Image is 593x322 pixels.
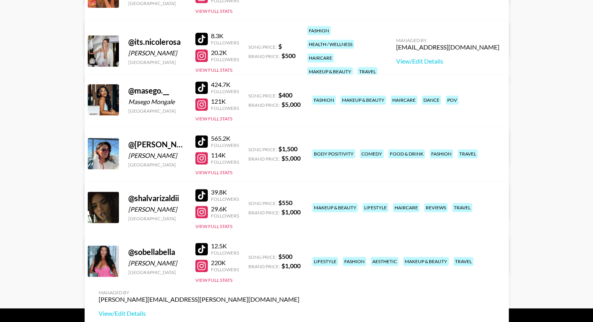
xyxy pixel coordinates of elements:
[195,170,232,175] button: View Full Stats
[195,277,232,283] button: View Full Stats
[278,91,292,99] strong: $ 400
[211,81,239,88] div: 424.7K
[128,162,186,168] div: [GEOGRAPHIC_DATA]
[422,96,441,104] div: dance
[312,149,355,158] div: body positivity
[248,93,277,99] span: Song Price:
[312,96,336,104] div: fashion
[211,88,239,94] div: Followers
[248,156,280,162] span: Brand Price:
[248,44,277,50] span: Song Price:
[128,98,186,106] div: Masego Mongale
[128,247,186,257] div: @ sobellabella
[128,269,186,275] div: [GEOGRAPHIC_DATA]
[128,216,186,221] div: [GEOGRAPHIC_DATA]
[195,67,232,73] button: View Full Stats
[211,151,239,159] div: 114K
[128,49,186,57] div: [PERSON_NAME]
[211,196,239,202] div: Followers
[99,295,299,303] div: [PERSON_NAME][EMAIL_ADDRESS][PERSON_NAME][DOMAIN_NAME]
[248,102,280,108] span: Brand Price:
[278,253,292,260] strong: $ 500
[396,37,499,43] div: Managed By
[128,0,186,6] div: [GEOGRAPHIC_DATA]
[128,205,186,213] div: [PERSON_NAME]
[211,188,239,196] div: 39.8K
[211,105,239,111] div: Followers
[396,57,499,65] a: View/Edit Details
[211,40,239,46] div: Followers
[128,140,186,149] div: @ [PERSON_NAME].mackenzlee
[128,108,186,114] div: [GEOGRAPHIC_DATA]
[307,26,331,35] div: fashion
[343,257,366,266] div: fashion
[307,40,354,49] div: health / wellness
[211,49,239,57] div: 20.2K
[248,200,277,206] span: Song Price:
[128,259,186,267] div: [PERSON_NAME]
[211,134,239,142] div: 565.2K
[278,199,292,206] strong: $ 550
[307,67,353,76] div: makeup & beauty
[195,223,232,229] button: View Full Stats
[281,154,301,162] strong: $ 5,000
[211,97,239,105] div: 121K
[248,264,280,269] span: Brand Price:
[211,57,239,62] div: Followers
[312,257,338,266] div: lifestyle
[403,257,449,266] div: makeup & beauty
[248,147,277,152] span: Song Price:
[195,116,232,122] button: View Full Stats
[430,149,453,158] div: fashion
[99,290,299,295] div: Managed By
[453,257,473,266] div: travel
[360,149,384,158] div: comedy
[307,53,334,62] div: haircare
[128,152,186,159] div: [PERSON_NAME]
[281,208,301,216] strong: $ 1,000
[211,32,239,40] div: 8.3K
[281,101,301,108] strong: $ 5,000
[211,250,239,256] div: Followers
[278,42,282,50] strong: $
[128,193,186,203] div: @ shalvarizaldii
[211,213,239,219] div: Followers
[358,67,377,76] div: travel
[128,86,186,96] div: @ masego.__
[340,96,386,104] div: makeup & beauty
[211,242,239,250] div: 12.5K
[458,149,478,158] div: travel
[281,262,301,269] strong: $ 1,000
[446,96,458,104] div: pov
[99,310,299,317] a: View/Edit Details
[248,254,277,260] span: Song Price:
[128,37,186,47] div: @ its.nicolerosa
[211,267,239,272] div: Followers
[128,59,186,65] div: [GEOGRAPHIC_DATA]
[211,142,239,148] div: Followers
[452,203,472,212] div: travel
[281,52,296,59] strong: $ 500
[388,149,425,158] div: food & drink
[211,205,239,213] div: 29.6K
[211,159,239,165] div: Followers
[278,145,297,152] strong: $ 1,500
[371,257,398,266] div: aesthetic
[393,203,420,212] div: haircare
[424,203,448,212] div: reviews
[195,8,232,14] button: View Full Stats
[363,203,388,212] div: lifestyle
[312,203,358,212] div: makeup & beauty
[391,96,417,104] div: haircare
[248,53,280,59] span: Brand Price:
[211,259,239,267] div: 220K
[248,210,280,216] span: Brand Price:
[396,43,499,51] div: [EMAIL_ADDRESS][DOMAIN_NAME]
